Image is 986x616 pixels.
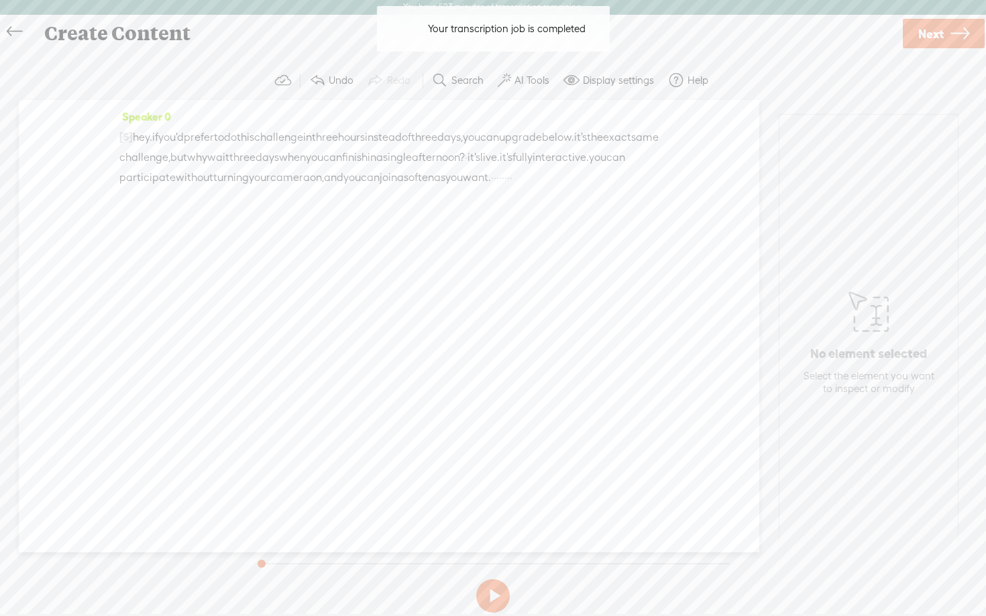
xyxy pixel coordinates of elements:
[35,16,901,51] div: Create Content
[402,127,411,147] span: of
[463,168,491,188] span: want.
[342,147,368,168] span: finish
[427,67,492,94] button: Search
[451,74,484,87] label: Search
[224,127,237,147] span: do
[170,147,187,168] span: but
[412,147,465,168] span: afternoon?
[397,168,408,188] span: as
[387,74,410,87] label: Redo
[428,22,599,35] div: Your transcription job is completed
[119,131,133,143] span: [S]
[468,147,480,168] span: it's
[465,147,468,168] span: ·
[303,127,312,147] span: in
[329,74,353,87] label: Undo
[574,127,587,147] span: it's
[119,147,170,168] span: challenge,
[361,168,380,188] span: can
[365,127,402,147] span: instead
[368,147,376,168] span: in
[445,168,463,188] span: you
[176,168,213,188] span: without
[187,147,207,168] span: why
[583,74,654,87] label: Display settings
[500,147,512,168] span: it's
[510,168,512,188] span: ·
[343,168,361,188] span: you
[688,74,708,87] label: Help
[133,127,152,147] span: hey.
[504,168,507,188] span: ·
[631,127,659,147] span: same
[533,147,589,168] span: interactive.
[158,127,184,147] span: you'd
[512,147,533,168] span: fully
[362,67,419,94] button: Redo
[492,67,558,94] button: AI Tools
[152,127,158,147] span: if
[507,168,510,188] span: ·
[494,168,496,188] span: ·
[589,147,606,168] span: you
[606,147,625,168] span: can
[603,127,631,147] span: exact
[514,74,549,87] label: AI Tools
[237,127,254,147] span: this
[499,168,502,188] span: ·
[376,147,383,168] span: a
[207,147,229,168] span: wait
[338,127,365,147] span: hours
[249,168,270,188] span: your
[254,127,303,147] span: challenge
[558,67,663,94] button: Display settings
[411,127,437,147] span: three
[810,346,927,362] p: No element selected
[306,147,323,168] span: you
[434,168,445,188] span: as
[502,168,504,188] span: ·
[437,127,463,147] span: days,
[214,127,224,147] span: to
[184,127,214,147] span: prefer
[119,168,176,188] span: participate
[310,168,324,188] span: on,
[256,147,279,168] span: days
[270,168,310,188] span: camera
[499,127,542,147] span: upgrade
[213,168,249,188] span: turning
[463,127,480,147] span: you
[480,147,500,168] span: live.
[229,147,256,168] span: three
[918,17,944,51] span: Next
[587,127,603,147] span: the
[496,168,499,188] span: ·
[408,168,434,188] span: often
[324,168,343,188] span: and
[383,147,412,168] span: single
[279,147,306,168] span: when
[119,111,171,123] span: Speaker 0
[380,168,397,188] span: join
[800,369,937,395] div: Select the element you want to inspect or modify
[663,67,717,94] button: Help
[542,127,574,147] span: below.
[480,127,499,147] span: can
[312,127,338,147] span: three
[491,168,494,188] span: ·
[323,147,342,168] span: can
[304,67,362,94] button: Undo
